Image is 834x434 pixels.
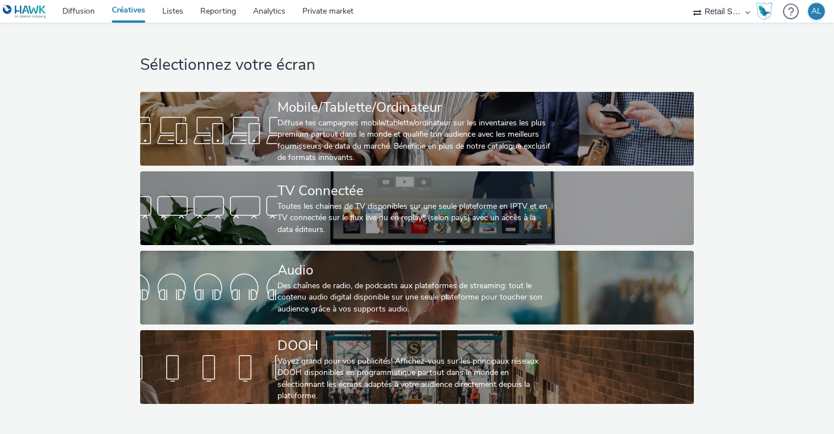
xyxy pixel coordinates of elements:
div: TV Connectée [277,181,552,201]
a: TV ConnectéeToutes les chaines de TV disponibles sur une seule plateforme en IPTV et en TV connec... [140,171,693,245]
a: DOOHVoyez grand pour vos publicités! Affichez-vous sur les principaux réseaux DOOH disponibles en... [140,330,693,404]
div: Toutes les chaines de TV disponibles sur une seule plateforme en IPTV et en TV connectée sur le f... [277,201,552,235]
img: undefined Logo [3,5,47,19]
div: Diffuse tes campagnes mobile/tablette/ordinateur sur les inventaires les plus premium partout dan... [277,117,552,164]
a: AudioDes chaînes de radio, de podcasts aux plateformes de streaming: tout le contenu audio digita... [140,251,693,325]
img: Hawk Academy [756,2,773,20]
div: Voyez grand pour vos publicités! Affichez-vous sur les principaux réseaux DOOH disponibles en pro... [277,356,552,402]
div: DOOH [277,336,552,356]
a: Mobile/Tablette/OrdinateurDiffuse tes campagnes mobile/tablette/ordinateur sur les inventaires le... [140,92,693,166]
div: Mobile/Tablette/Ordinateur [277,98,552,117]
h1: Sélectionnez votre écran [140,54,693,76]
div: AL [811,3,822,20]
a: Hawk Academy [756,2,777,20]
div: Des chaînes de radio, de podcasts aux plateformes de streaming: tout le contenu audio digital dis... [277,280,552,315]
div: Audio [277,260,552,280]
